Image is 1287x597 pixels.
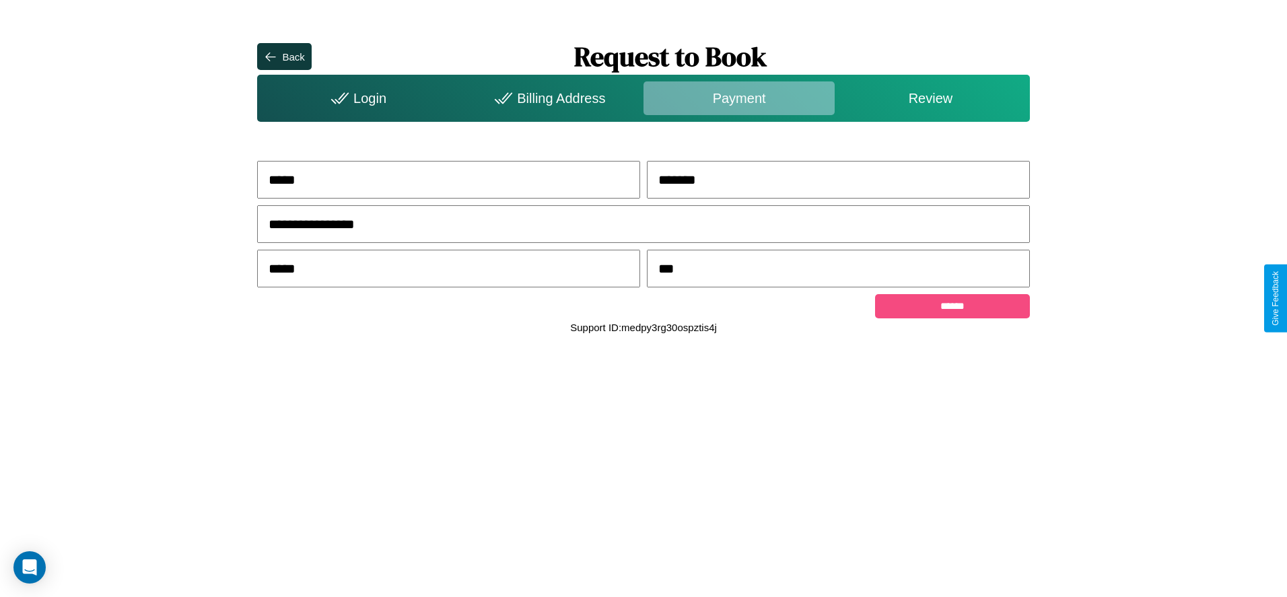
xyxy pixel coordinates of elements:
button: Back [257,43,311,70]
p: Support ID: medpy3rg30ospztis4j [570,318,717,337]
h1: Request to Book [312,38,1030,75]
div: Review [835,81,1026,115]
div: Back [282,51,304,63]
div: Give Feedback [1271,271,1280,326]
div: Login [260,81,452,115]
div: Open Intercom Messenger [13,551,46,584]
div: Payment [643,81,835,115]
div: Billing Address [452,81,643,115]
